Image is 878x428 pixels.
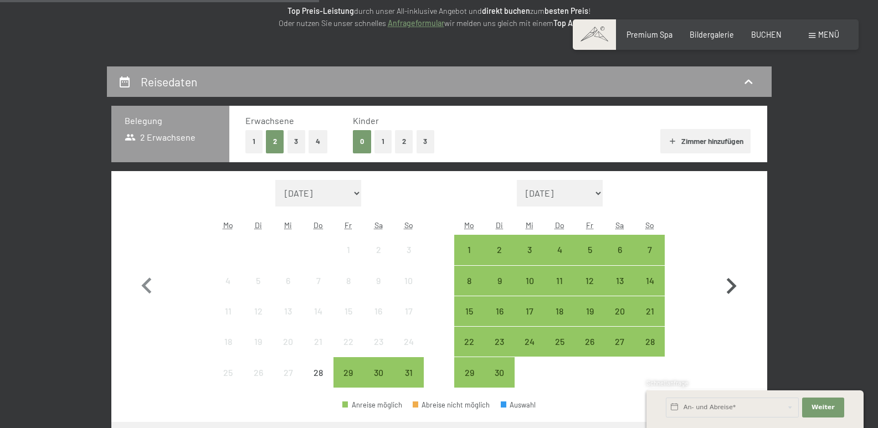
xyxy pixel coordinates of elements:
button: Nächster Monat [715,180,747,388]
div: 3 [516,245,543,273]
abbr: Montag [464,220,474,230]
div: 29 [455,368,483,396]
button: Vorheriger Monat [131,180,163,388]
div: 26 [576,337,603,365]
div: Anreise nicht möglich [273,327,303,357]
div: Anreise nicht möglich [393,266,423,296]
div: Mon Sep 22 2025 [454,327,484,357]
div: Anreise möglich [485,357,515,387]
strong: direkt buchen [482,6,530,16]
div: Tue Sep 30 2025 [485,357,515,387]
a: BUCHEN [751,30,782,39]
div: Abreise nicht möglich [413,401,490,409]
div: Wed Aug 27 2025 [273,357,303,387]
div: 2 [364,245,392,273]
div: Anreise möglich [454,327,484,357]
div: Wed Aug 06 2025 [273,266,303,296]
div: Fri Aug 08 2025 [333,266,363,296]
div: Anreise möglich [515,266,545,296]
div: Anreise nicht möglich [304,357,333,387]
div: Anreise nicht möglich [393,235,423,265]
div: Mon Aug 18 2025 [213,327,243,357]
div: Wed Sep 24 2025 [515,327,545,357]
div: Fri Aug 15 2025 [333,296,363,326]
div: 28 [305,368,332,396]
div: Thu Sep 11 2025 [545,266,574,296]
div: 13 [274,307,302,334]
div: Anreise möglich [454,235,484,265]
a: Premium Spa [627,30,672,39]
div: Anreise nicht möglich [393,327,423,357]
div: 7 [636,245,664,273]
div: Anreise möglich [635,327,665,357]
div: Anreise möglich [635,235,665,265]
div: 31 [394,368,422,396]
abbr: Dienstag [496,220,503,230]
div: Anreise möglich [605,327,635,357]
abbr: Freitag [345,220,352,230]
div: 9 [486,276,514,304]
div: Tue Aug 12 2025 [243,296,273,326]
div: Mon Sep 08 2025 [454,266,484,296]
div: Sun Sep 07 2025 [635,235,665,265]
div: Sun Aug 10 2025 [393,266,423,296]
div: Sun Aug 17 2025 [393,296,423,326]
div: Tue Sep 23 2025 [485,327,515,357]
div: 15 [335,307,362,334]
div: Anreise möglich [485,235,515,265]
div: Anreise möglich [485,296,515,326]
div: Anreise nicht möglich [363,296,393,326]
div: 11 [214,307,242,334]
div: 19 [244,337,272,365]
div: Anreise möglich [635,296,665,326]
div: Anreise möglich [545,266,574,296]
div: 30 [364,368,392,396]
div: Thu Aug 21 2025 [304,327,333,357]
div: 10 [516,276,543,304]
div: Anreise möglich [574,235,604,265]
div: Anreise möglich [485,327,515,357]
button: 3 [417,130,435,153]
div: 6 [274,276,302,304]
div: 27 [606,337,634,365]
strong: Top Angebot. [553,18,600,28]
div: Anreise nicht möglich [333,327,363,357]
div: Anreise möglich [454,296,484,326]
div: Wed Sep 10 2025 [515,266,545,296]
div: 8 [335,276,362,304]
div: 3 [394,245,422,273]
button: 1 [374,130,392,153]
div: Fri Sep 19 2025 [574,296,604,326]
div: 6 [606,245,634,273]
div: 4 [546,245,573,273]
strong: Top Preis-Leistung [287,6,354,16]
div: Mon Aug 25 2025 [213,357,243,387]
div: Fri Aug 22 2025 [333,327,363,357]
div: 25 [546,337,573,365]
button: 2 [266,130,284,153]
strong: besten Preis [545,6,588,16]
a: Bildergalerie [690,30,734,39]
div: 8 [455,276,483,304]
div: 24 [516,337,543,365]
div: Anreise nicht möglich [393,296,423,326]
div: Anreise nicht möglich [243,327,273,357]
div: Sat Aug 02 2025 [363,235,393,265]
div: 28 [636,337,664,365]
div: 18 [546,307,573,334]
div: Sat Aug 23 2025 [363,327,393,357]
button: 1 [245,130,263,153]
div: Anreise nicht möglich [213,296,243,326]
abbr: Mittwoch [284,220,292,230]
div: 4 [214,276,242,304]
div: Sat Aug 30 2025 [363,357,393,387]
div: 12 [244,307,272,334]
div: Tue Aug 19 2025 [243,327,273,357]
div: Sun Aug 31 2025 [393,357,423,387]
abbr: Mittwoch [526,220,533,230]
span: Kinder [353,115,379,126]
abbr: Sonntag [404,220,413,230]
div: Anreise möglich [342,401,402,409]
